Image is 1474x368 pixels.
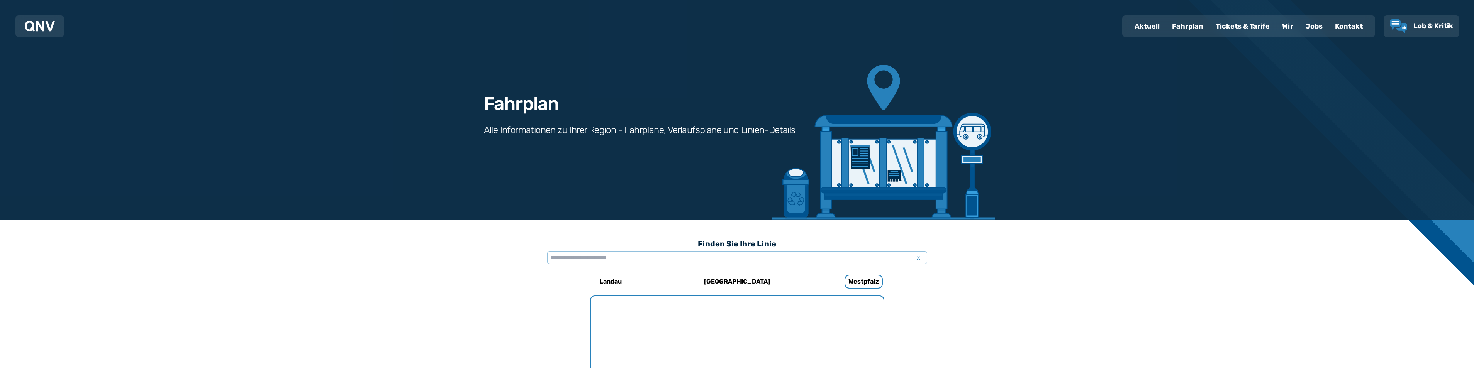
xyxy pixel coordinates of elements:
[686,272,789,291] a: [GEOGRAPHIC_DATA]
[1128,16,1166,36] a: Aktuell
[25,21,55,32] img: QNV Logo
[484,124,796,136] h3: Alle Informationen zu Ihrer Region - Fahrpläne, Verlaufspläne und Linien-Details
[701,275,773,288] h6: [GEOGRAPHIC_DATA]
[812,272,915,291] a: Westpfalz
[484,95,559,113] h1: Fahrplan
[1276,16,1299,36] a: Wir
[1209,16,1276,36] a: Tickets & Tarife
[1299,16,1329,36] a: Jobs
[1413,22,1453,30] span: Lob & Kritik
[845,275,883,289] h6: Westpfalz
[559,272,662,291] a: Landau
[596,275,625,288] h6: Landau
[1166,16,1209,36] a: Fahrplan
[1329,16,1369,36] a: Kontakt
[913,253,924,262] span: x
[547,235,927,252] h3: Finden Sie Ihre Linie
[25,19,55,34] a: QNV Logo
[1390,19,1453,33] a: Lob & Kritik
